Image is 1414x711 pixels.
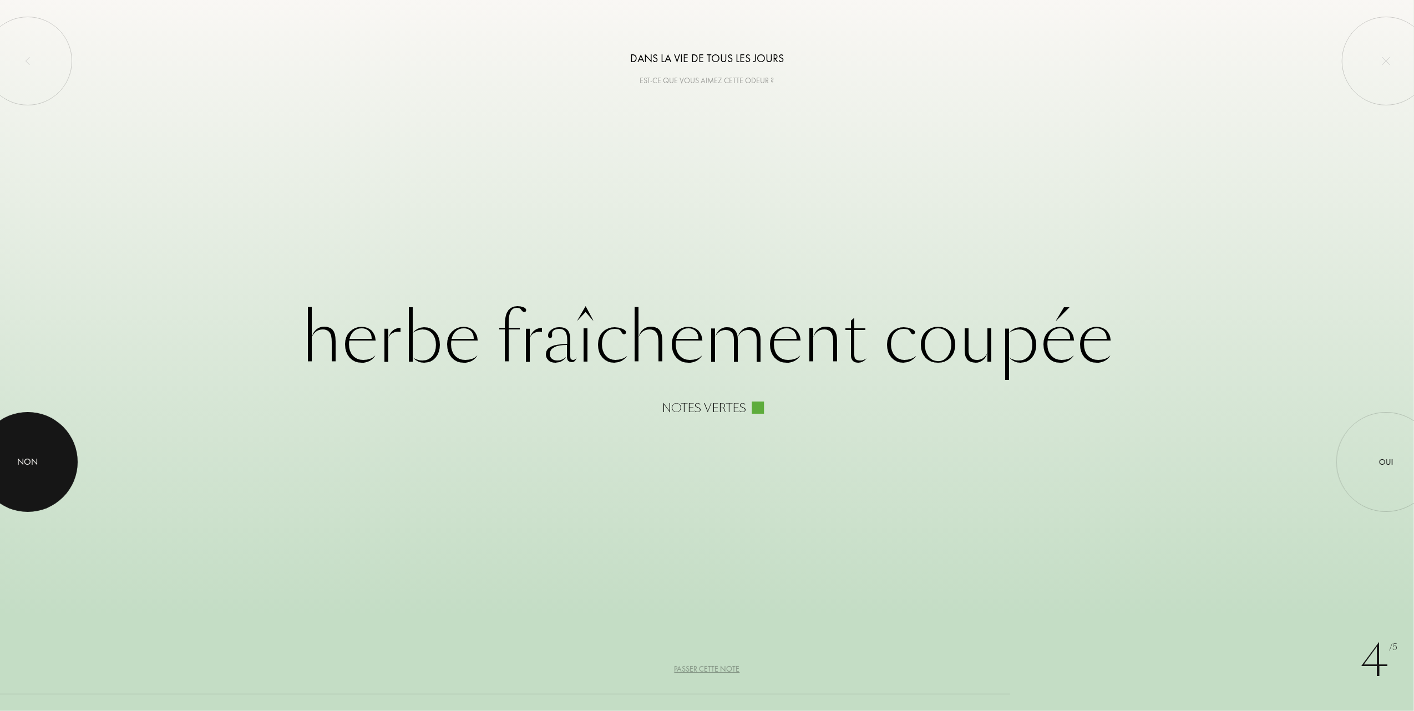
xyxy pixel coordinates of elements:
[675,663,740,675] div: Passer cette note
[1360,628,1397,694] div: 4
[1389,641,1397,654] span: /5
[1379,456,1393,469] div: Oui
[662,402,746,415] div: Notes vertes
[18,455,38,469] div: Non
[23,57,32,65] img: left_onboard.svg
[1382,57,1391,65] img: quit_onboard.svg
[141,296,1273,415] div: Herbe fraîchement coupée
